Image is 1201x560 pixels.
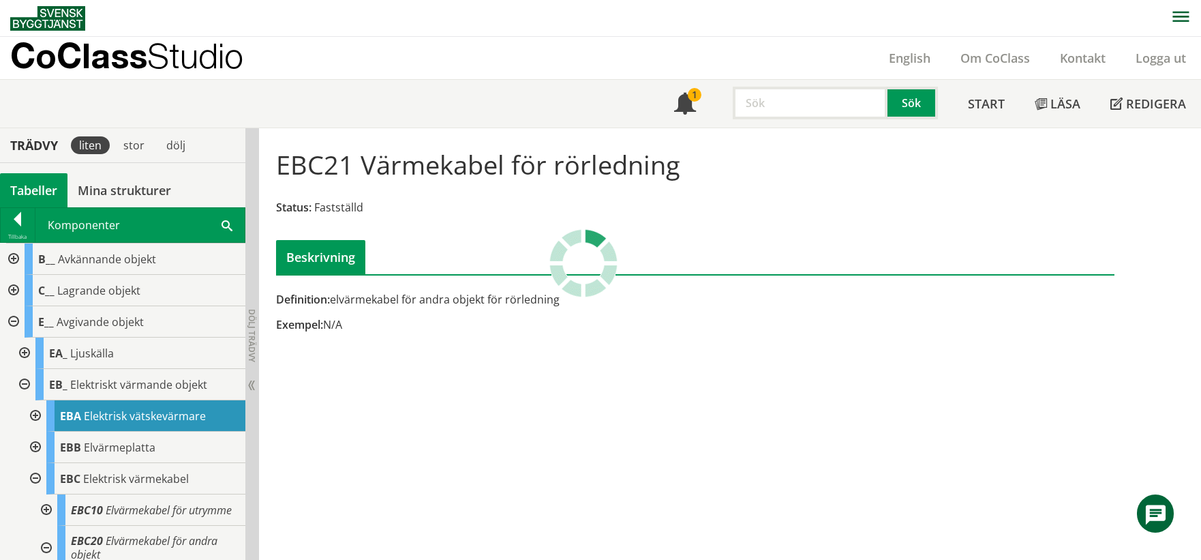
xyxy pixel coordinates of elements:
span: Sök i tabellen [222,218,232,232]
span: Läsa [1050,95,1080,112]
span: Lagrande objekt [57,283,140,298]
a: Start [953,80,1020,128]
a: Läsa [1020,80,1095,128]
p: CoClass [10,48,243,63]
span: Ljuskälla [70,346,114,361]
div: liten [71,136,110,154]
div: dölj [158,136,194,154]
span: C__ [38,283,55,298]
span: B__ [38,252,55,267]
span: Fastställd [314,200,363,215]
span: Studio [147,35,243,76]
span: EBC [60,471,80,486]
span: Elvärmeplatta [84,440,155,455]
span: Elektriskt värmande objekt [70,377,207,392]
span: EA_ [49,346,67,361]
div: Komponenter [35,208,245,242]
a: CoClassStudio [10,37,273,79]
img: Laddar [549,229,618,297]
span: Elvärmekabel för utrymme [106,503,232,518]
span: Dölj trädvy [246,309,258,362]
input: Sök [733,87,887,119]
span: Notifikationer [674,94,696,116]
div: Beskrivning [276,240,365,274]
a: Kontakt [1045,50,1121,66]
h1: EBC21 Värmekabel för rörledning [276,149,680,179]
span: Redigera [1126,95,1186,112]
img: Svensk Byggtjänst [10,6,85,31]
span: Avgivande objekt [57,314,144,329]
div: stor [115,136,153,154]
a: English [874,50,945,66]
button: Sök [887,87,938,119]
div: Tillbaka [1,231,35,242]
div: N/A [276,317,827,332]
span: EBC10 [71,503,103,518]
a: Om CoClass [945,50,1045,66]
span: Definition: [276,292,330,307]
span: E__ [38,314,54,329]
span: Avkännande objekt [58,252,156,267]
span: Exempel: [276,317,323,332]
span: EBA [60,409,81,424]
span: Elektrisk värmekabel [83,471,189,486]
span: Start [968,95,1005,112]
a: Redigera [1095,80,1201,128]
a: Logga ut [1121,50,1201,66]
a: 1 [659,80,711,128]
span: Status: [276,200,311,215]
span: EBC20 [71,533,103,548]
span: EBB [60,440,81,455]
div: Trädvy [3,138,65,153]
a: Mina strukturer [67,173,181,207]
div: 1 [688,88,701,102]
span: Elektrisk vätskevärmare [84,409,206,424]
div: elvärmekabel för andra objekt för rörledning [276,292,827,307]
span: EB_ [49,377,67,392]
